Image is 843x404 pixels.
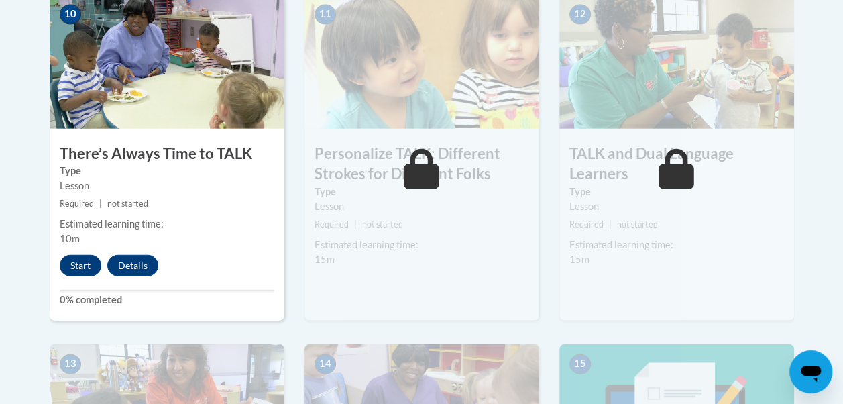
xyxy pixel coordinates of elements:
h3: There’s Always Time to TALK [50,144,284,164]
iframe: Button to launch messaging window [789,350,832,393]
h3: TALK and Dual Language Learners [559,144,794,185]
span: 15 [569,354,591,374]
div: Estimated learning time: [569,238,784,252]
span: 13 [60,354,81,374]
div: Lesson [569,199,784,214]
label: Type [315,185,529,199]
span: 10m [60,233,80,244]
span: 11 [315,5,336,25]
button: Details [107,255,158,276]
span: not started [362,219,403,230]
span: Required [569,219,604,230]
div: Estimated learning time: [315,238,529,252]
span: | [609,219,612,230]
span: | [354,219,357,230]
span: 14 [315,354,336,374]
label: Type [60,164,274,179]
div: Lesson [60,179,274,193]
span: 15m [569,254,589,265]
button: Start [60,255,101,276]
span: not started [617,219,658,230]
label: Type [569,185,784,199]
h3: Personalize TALK: Different Strokes for Different Folks [304,144,539,185]
div: Lesson [315,199,529,214]
div: Estimated learning time: [60,217,274,232]
span: not started [107,199,148,209]
span: Required [315,219,349,230]
label: 0% completed [60,293,274,307]
span: 12 [569,5,591,25]
span: | [99,199,102,209]
span: 10 [60,5,81,25]
span: 15m [315,254,335,265]
span: Required [60,199,94,209]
